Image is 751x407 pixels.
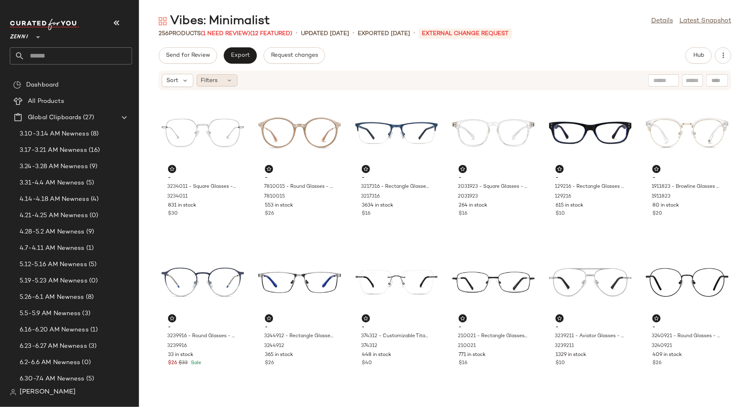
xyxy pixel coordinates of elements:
span: 2031923 - Square Glasses - Clear - Plastic [458,183,527,191]
span: - [265,174,334,182]
span: • [413,29,415,38]
span: - [168,324,238,331]
span: (3) [81,309,90,318]
span: (9) [88,162,97,171]
img: 1911823-eyeglasses-front-view.jpg [646,95,729,171]
span: (8) [84,293,94,302]
span: 374312 [361,343,377,350]
span: (27) [81,113,94,122]
span: 6.30-7.4 AM Newness [20,374,85,384]
span: [PERSON_NAME] [20,387,76,397]
img: svg%3e [267,316,271,321]
span: 4.14-4.18 AM Newness [20,195,89,204]
span: Export [231,52,250,59]
span: 3217316 [361,193,380,200]
span: 3.17-3.21 AM Newness [20,146,87,155]
span: 6.23-6.27 AM Newness [20,342,87,351]
span: Global Clipboards [28,113,81,122]
span: 7810015 [264,193,285,200]
span: - [652,324,722,331]
span: $33 [179,360,188,367]
span: Request changes [271,52,318,59]
span: $10 [556,360,565,367]
span: $16 [459,210,467,218]
span: 7810015 - Round Glasses - Brown - Mixed [264,183,334,191]
img: 3240921-eyeglasses-front-view.jpg [646,245,729,320]
img: svg%3e [159,17,167,25]
span: Sort [166,76,178,85]
img: svg%3e [460,316,465,321]
span: • [352,29,354,38]
span: 3.10-3.14 AM Newness [20,129,89,139]
span: 448 in stock [362,351,391,359]
span: 3239211 [555,343,574,350]
span: 3244912 [264,343,284,350]
span: $10 [556,210,565,218]
span: 831 in stock [168,202,196,209]
span: $26 [265,210,274,218]
p: External Change Request [419,29,512,39]
img: svg%3e [557,316,562,321]
span: 374312 - Customizable Titanium Rimless Glasses - Gray - Titanium [361,333,430,340]
img: 2031923-eyeglasses-front-view.jpg [452,95,535,171]
span: (5) [85,178,94,188]
span: Zenni [10,28,28,42]
span: (1) [89,325,98,335]
span: 3234011 [167,193,188,200]
span: 1911823 - Browline Glasses - Clear - Mixed [652,183,721,191]
span: (9) [85,227,94,237]
span: 5.12-5.16 AM Newness [20,260,87,269]
span: $26 [265,360,274,367]
span: - [362,174,431,182]
img: 7810015-eyeglasses-front-view.jpg [258,95,341,171]
span: $20 [652,210,662,218]
span: 3239916 - Round Glasses - Navy - Stainless Steel [167,333,237,340]
span: $16 [459,360,467,367]
span: 4.28-5.2 AM Newness [20,227,85,237]
span: 3239211 - Aviator Glasses - Silver - Stainless Steel [555,333,624,340]
span: $40 [362,360,372,367]
span: • [296,29,298,38]
img: svg%3e [654,167,659,171]
span: (8) [89,129,99,139]
img: svg%3e [13,81,21,89]
img: 129216-eyeglasses-front-view.jpg [549,95,632,171]
span: 771 in stock [459,351,486,359]
span: - [556,174,625,182]
span: (0) [88,211,98,220]
span: 3634 in stock [362,202,393,209]
span: 5.19-5.23 AM Newness [20,276,87,286]
span: 3.24-3.28 AM Newness [20,162,88,171]
span: (16) [87,146,100,155]
img: svg%3e [170,167,175,171]
a: Latest Snapshot [679,16,731,26]
img: svg%3e [267,167,271,171]
span: Dashboard [26,80,58,90]
img: 3244912-eyeglasses-front-view.jpg [258,245,341,320]
img: cfy_white_logo.C9jOOHJF.svg [10,19,79,30]
span: - [556,324,625,331]
span: 129216 - Rectangle Glasses - Blue - Plastic [555,183,624,191]
span: 5.26-6.1 AM Newness [20,293,84,302]
span: 3217316 - Rectangle Glasses - Peacock - Stainless Steel [361,183,430,191]
span: 553 in stock [265,202,293,209]
span: $26 [652,360,661,367]
span: Send for Review [166,52,210,59]
span: (5) [87,260,96,269]
img: svg%3e [170,316,175,321]
span: 3240921 [652,343,672,350]
span: 129216 [555,193,571,200]
span: (0) [87,276,98,286]
span: - [459,174,528,182]
div: Products [159,29,292,38]
span: 1329 in stock [556,351,586,359]
span: $30 [168,210,178,218]
span: Sale [189,360,201,366]
span: (12 Featured) [250,31,292,37]
button: Export [224,47,257,64]
span: 3234011 - Square Glasses - Silver - Stainless Steel [167,183,237,191]
span: 210021 [458,343,476,350]
img: svg%3e [363,167,368,171]
span: 5.5-5.9 AM Newness [20,309,81,318]
span: 33 in stock [168,351,193,359]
